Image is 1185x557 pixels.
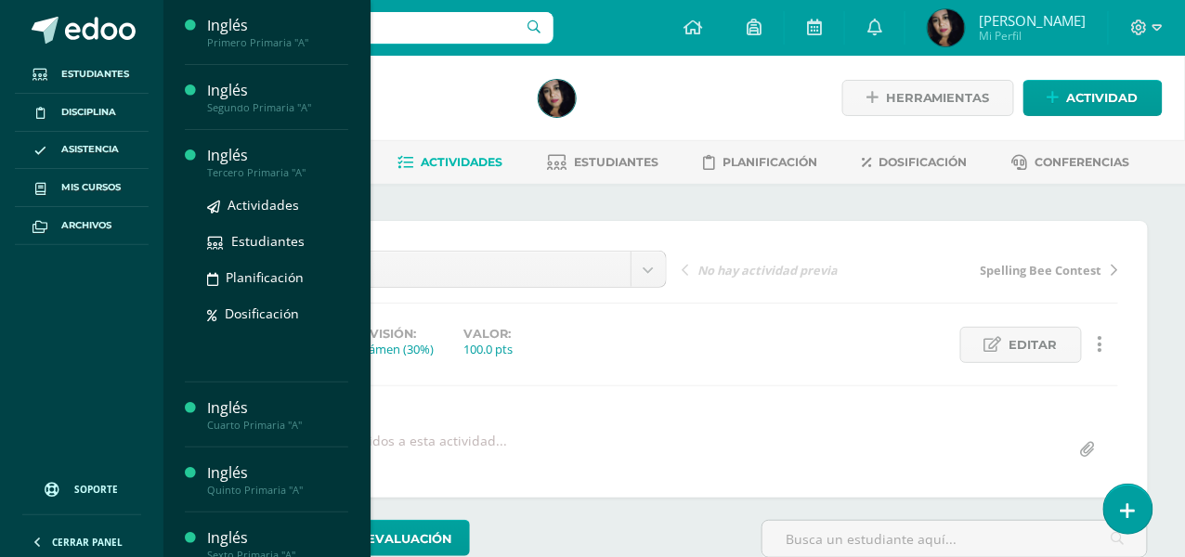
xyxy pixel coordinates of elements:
[207,527,348,549] div: Inglés
[207,484,348,497] div: Quinto Primaria "A"
[1012,148,1130,177] a: Conferencias
[422,155,503,169] span: Actividades
[981,262,1102,278] span: Spelling Bee Contest
[234,102,516,120] div: Segundo Primaria 'A'
[356,327,434,341] label: División:
[575,155,659,169] span: Estudiantes
[226,268,304,286] span: Planificación
[207,397,348,432] a: InglésCuarto Primaria "A"
[1067,81,1139,115] span: Actividad
[15,169,149,207] a: Mis cursos
[15,207,149,245] a: Archivos
[207,419,348,432] div: Cuarto Primaria "A"
[1023,80,1163,116] a: Actividad
[539,80,576,117] img: cba08d05189cb289a4c35b2df4000ce8.png
[1009,328,1058,362] span: Editar
[548,148,659,177] a: Estudiantes
[207,145,348,166] div: Inglés
[207,397,348,419] div: Inglés
[207,230,348,252] a: Estudiantes
[723,155,818,169] span: Planificación
[207,101,348,114] div: Segundo Primaria "A"
[15,56,149,94] a: Estudiantes
[704,148,818,177] a: Planificación
[979,11,1086,30] span: [PERSON_NAME]
[61,142,119,157] span: Asistencia
[238,522,453,556] span: Herramientas de evaluación
[61,180,121,195] span: Mis cursos
[61,105,116,120] span: Disciplina
[207,15,348,36] div: Inglés
[231,232,305,250] span: Estudiantes
[207,145,348,179] a: InglésTercero Primaria "A"
[207,15,348,49] a: InglésPrimero Primaria "A"
[15,94,149,132] a: Disciplina
[697,262,838,278] span: No hay actividad previa
[979,28,1086,44] span: Mi Perfil
[207,80,348,114] a: InglésSegundo Primaria "A"
[75,483,119,496] span: Soporte
[1035,155,1130,169] span: Conferencias
[61,67,129,82] span: Estudiantes
[52,536,123,549] span: Cerrar panel
[207,462,348,484] div: Inglés
[900,260,1118,278] a: Spelling Bee Contest
[234,76,516,102] h1: Inglés
[207,303,348,324] a: Dosificación
[762,521,1147,557] input: Busca un estudiante aquí...
[207,166,348,179] div: Tercero Primaria "A"
[863,148,968,177] a: Dosificación
[242,432,507,468] div: No hay archivos subidos a esta actividad...
[207,36,348,49] div: Primero Primaria "A"
[842,80,1014,116] a: Herramientas
[886,81,990,115] span: Herramientas
[207,80,348,101] div: Inglés
[61,218,111,233] span: Archivos
[356,341,434,357] div: Exámen (30%)
[463,341,513,357] div: 100.0 pts
[398,148,503,177] a: Actividades
[207,462,348,497] a: InglésQuinto Primaria "A"
[231,252,666,287] a: Quiz unit 4
[463,327,513,341] label: Valor:
[225,304,299,322] span: Dosificación
[228,196,299,214] span: Actividades
[245,252,617,287] span: Quiz unit 4
[22,464,141,510] a: Soporte
[15,132,149,170] a: Asistencia
[879,155,968,169] span: Dosificación
[207,266,348,288] a: Planificación
[928,9,965,46] img: cba08d05189cb289a4c35b2df4000ce8.png
[207,194,348,215] a: Actividades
